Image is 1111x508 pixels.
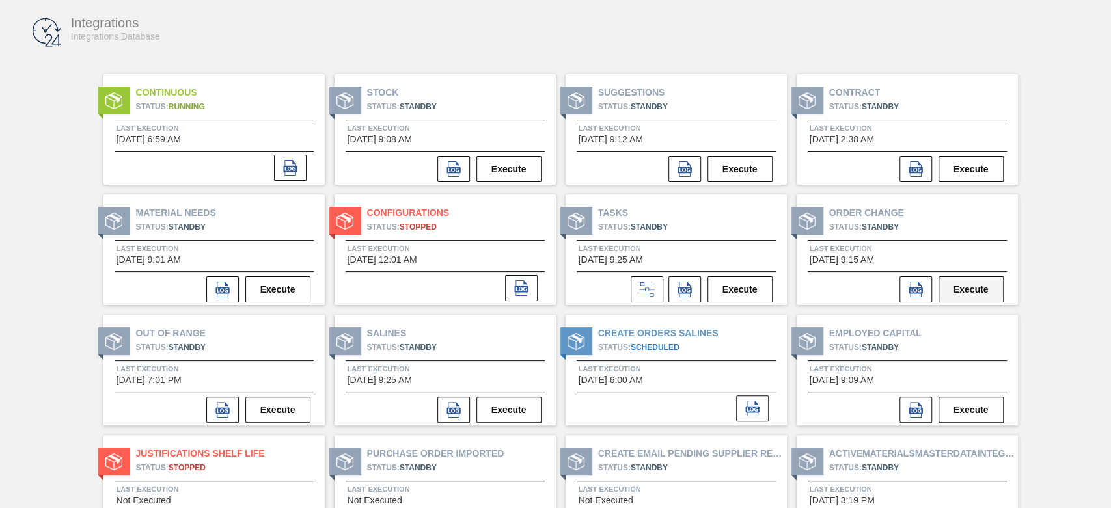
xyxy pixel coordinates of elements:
div: Execute [244,395,312,424]
span: Status: [136,463,169,472]
img: status [568,453,584,470]
span: Purchase order imported [367,447,556,461]
span: [object Object] [829,220,1006,235]
div: Execute [706,275,774,304]
span: [object Object] [829,340,1006,355]
div: Log [668,156,706,182]
div: View logs [505,275,543,301]
div: Execute [937,155,1005,183]
span: [object Object] [598,100,775,114]
span: Status: [367,463,400,472]
div: Log [437,397,475,423]
div: Execute [937,275,1005,304]
span: [object Object] [598,220,775,235]
span: [DATE] 9:12 AM [579,135,643,144]
span: Employed Capital [829,327,1018,340]
span: Order Change [829,206,1018,220]
button: Execute [245,397,310,423]
span: Last Execution [810,242,937,255]
div: View logs [899,397,937,423]
div: Log [736,395,774,421]
img: status [568,213,584,230]
img: status [336,333,353,350]
span: Last Execution [810,483,937,496]
span: StandBy [862,222,899,232]
span: StandBy [169,222,206,232]
span: Last Execution [348,362,474,375]
span: Last Execution [117,483,234,496]
span: Not Executed [348,496,402,505]
span: StandBy [862,463,899,472]
span: StandBy [631,102,668,111]
button: Execute [476,156,542,182]
div: View logs [206,276,244,302]
img: status [336,453,353,470]
img: status [105,213,122,230]
span: [DATE] 3:19 PM [810,496,875,505]
span: [object Object] [598,461,775,475]
span: Status: [367,343,400,352]
span: Status: [598,463,631,472]
span: Running [169,102,205,111]
span: Material Needs [136,206,325,220]
span: [DATE] 7:01 PM [117,375,182,385]
span: [object Object] [136,100,313,114]
div: Log [505,275,543,301]
button: Execute [476,397,542,423]
span: Last Execution [810,122,937,135]
span: Status: [829,463,862,472]
span: Integrations [71,16,139,30]
span: [object Object] [136,220,313,235]
span: Last Execution [348,122,474,135]
div: View logs [206,397,244,423]
img: status [799,453,816,470]
span: [object Object] [367,100,544,114]
span: StandBy [631,463,668,472]
span: Suggestions [598,86,787,100]
span: Status: [136,343,169,352]
span: [DATE] 6:00 AM [579,375,643,385]
span: Status: [829,343,862,352]
div: Integration adjustments [631,276,668,302]
span: Status: [829,102,862,111]
img: status [336,213,353,230]
span: Out Of Range [136,327,325,340]
span: StandBy [169,343,206,352]
span: Not Executed [579,496,633,505]
span: Status: [136,102,169,111]
span: Stopped [400,222,437,232]
span: Status: [367,102,400,111]
div: View logs [668,156,706,182]
div: View logs [899,276,937,302]
div: Log [899,156,937,182]
span: Last Execution [117,122,243,135]
span: Not Executed [117,496,171,505]
img: status [799,92,816,109]
img: status [336,92,353,109]
span: Configurations [367,206,556,220]
button: Execute [939,276,1004,302]
img: status [105,453,122,470]
button: Execute [245,276,310,302]
span: Status: [829,222,862,232]
span: Status: [598,222,631,232]
span: [DATE] 2:38 AM [810,135,874,144]
span: Last Execution [117,362,244,375]
span: [DATE] 9:01 AM [117,255,181,265]
span: Stopped [169,463,206,472]
span: StandBy [400,102,437,111]
span: [object Object] [829,100,1006,114]
span: [DATE] 9:25 AM [579,255,643,265]
span: [object Object] [136,461,313,475]
span: Last Execution [579,122,706,135]
span: [object Object] [829,461,1006,475]
span: Tasks [598,206,787,220]
div: View logs [437,156,475,182]
img: status [105,333,122,350]
span: Last Execution [348,242,480,255]
span: Continuous [136,86,325,100]
span: Last Execution [810,362,937,375]
span: Create Orders SALines [598,327,787,340]
span: [object Object] [367,220,544,235]
img: status [799,333,816,350]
